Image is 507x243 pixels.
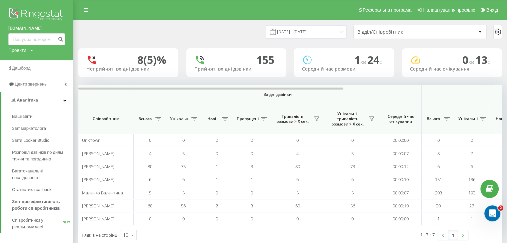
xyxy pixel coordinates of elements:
[149,150,151,156] span: 4
[471,150,473,156] span: 7
[251,150,253,156] span: 0
[203,116,220,122] span: Нові
[351,216,354,222] span: 0
[273,114,312,124] span: Тривалість розмови > Х сек.
[12,113,32,120] span: Ваші звіти
[12,196,73,214] a: Звіт про ефективність роботи співробітників
[360,58,367,66] span: хв
[487,58,490,66] span: c
[12,125,46,132] span: Звіт маркетолога
[182,190,185,196] span: 5
[12,146,73,165] a: Розподіл дзвінків по дням тижня та погодинно
[435,176,442,182] span: 151
[351,176,354,182] span: 6
[182,176,185,182] span: 6
[149,216,151,222] span: 0
[181,203,186,209] span: 56
[12,165,73,184] a: Багатоканальні послідовності
[84,116,127,122] span: Співробітник
[251,203,253,209] span: 3
[1,92,73,108] a: Аналiтика
[468,190,475,196] span: 193
[182,137,185,143] span: 0
[8,33,65,45] input: Пошук за номером
[17,98,38,103] span: Аналiтика
[216,163,218,169] span: 1
[216,150,218,156] span: 0
[82,163,114,169] span: [PERSON_NAME]
[251,216,253,222] span: 0
[350,163,355,169] span: 73
[380,147,422,160] td: 00:00:07
[12,137,49,144] span: Звіти Looker Studio
[237,116,259,122] span: Пропущені
[15,82,47,87] span: Центр звернень
[420,231,435,238] div: 1 - 7 з 7
[435,190,442,196] span: 203
[12,184,73,196] a: Статистика callback
[216,137,218,143] span: 0
[484,205,500,221] iframe: Intercom live chat
[12,122,73,134] a: Звіт маркетолога
[380,212,422,225] td: 00:00:00
[8,25,65,32] a: [DOMAIN_NAME]
[194,66,278,72] div: Прийняті вхідні дзвінки
[469,203,474,209] span: 27
[354,53,367,67] span: 1
[380,199,422,212] td: 00:00:10
[357,29,437,35] div: Відділ/Співробітник
[123,232,128,238] div: 10
[137,116,153,122] span: Всього
[351,137,354,143] span: 0
[8,7,65,23] img: Ringostat logo
[12,214,73,233] a: Співробітники у реальному часіNEW
[12,111,73,122] a: Ваші звіти
[12,186,52,193] span: Статистика callback
[82,203,114,209] span: [PERSON_NAME]
[251,137,253,143] span: 0
[296,176,299,182] span: 6
[367,53,382,67] span: 24
[149,190,151,196] span: 5
[296,216,299,222] span: 0
[251,176,253,182] span: 1
[380,173,422,186] td: 00:00:10
[216,203,218,209] span: 2
[471,216,473,222] span: 1
[151,92,404,97] span: Вхідні дзвінки
[468,58,475,66] span: хв
[458,116,478,122] span: Унікальні
[350,203,355,209] span: 56
[182,216,185,222] span: 0
[328,111,367,127] span: Унікальні, тривалість розмови > Х сек.
[82,232,118,238] span: Рядків на сторінці
[462,53,475,67] span: 0
[437,137,440,143] span: 0
[256,54,274,66] div: 155
[437,163,440,169] span: 6
[351,150,354,156] span: 3
[468,176,475,182] span: 136
[296,137,299,143] span: 0
[12,66,31,71] span: Дашборд
[82,216,114,222] span: [PERSON_NAME]
[425,116,442,122] span: Всього
[296,150,299,156] span: 4
[410,66,494,72] div: Середній час очікування
[296,190,299,196] span: 5
[251,190,253,196] span: 0
[380,160,422,173] td: 00:00:12
[182,150,185,156] span: 3
[448,230,458,240] a: 1
[149,176,151,182] span: 6
[295,163,300,169] span: 80
[295,203,300,209] span: 60
[137,54,166,66] div: 8 (5)%
[86,66,170,72] div: Неприйняті вхідні дзвінки
[216,190,218,196] span: 0
[379,58,382,66] span: c
[380,134,422,147] td: 00:00:00
[302,66,386,72] div: Середній час розмови
[471,137,473,143] span: 0
[82,137,101,143] span: Unknown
